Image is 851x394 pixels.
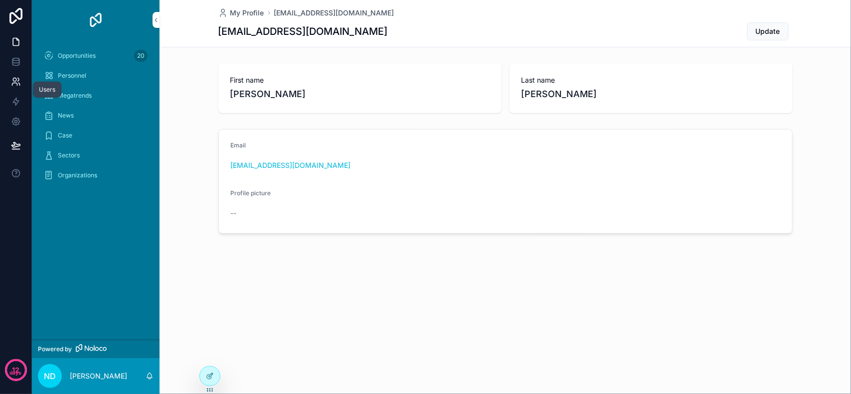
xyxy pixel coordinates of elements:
span: [PERSON_NAME] [521,87,781,101]
span: ND [44,370,56,382]
a: Organizations [38,166,154,184]
button: Update [747,22,789,40]
span: First name [230,75,490,85]
a: Sectors [38,146,154,164]
span: Sectors [58,151,80,159]
p: 12 [12,365,19,375]
img: App logo [88,12,104,28]
h1: [EMAIL_ADDRESS][DOMAIN_NAME] [218,24,388,38]
div: scrollable content [32,40,160,197]
span: Update [756,26,780,36]
span: Powered by [38,345,72,353]
div: Users [39,86,55,94]
span: Personnel [58,72,86,80]
a: [EMAIL_ADDRESS][DOMAIN_NAME] [231,160,351,170]
p: [PERSON_NAME] [70,371,127,381]
a: Personnel [38,67,154,85]
a: Case [38,127,154,144]
span: Organizations [58,171,97,179]
span: Megatrends [58,92,92,100]
span: Opportunities [58,52,96,60]
div: 20 [134,50,148,62]
a: Opportunities20 [38,47,154,65]
a: Powered by [32,340,160,358]
span: Profile picture [231,189,271,197]
span: Last name [521,75,781,85]
a: News [38,107,154,125]
a: [EMAIL_ADDRESS][DOMAIN_NAME] [274,8,394,18]
a: My Profile [218,8,264,18]
span: News [58,112,74,120]
span: [PERSON_NAME] [230,87,490,101]
span: Case [58,131,72,139]
span: My Profile [230,8,264,18]
a: Megatrends [38,87,154,105]
span: Email [231,141,246,149]
p: days [10,369,22,377]
span: -- [231,208,237,218]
